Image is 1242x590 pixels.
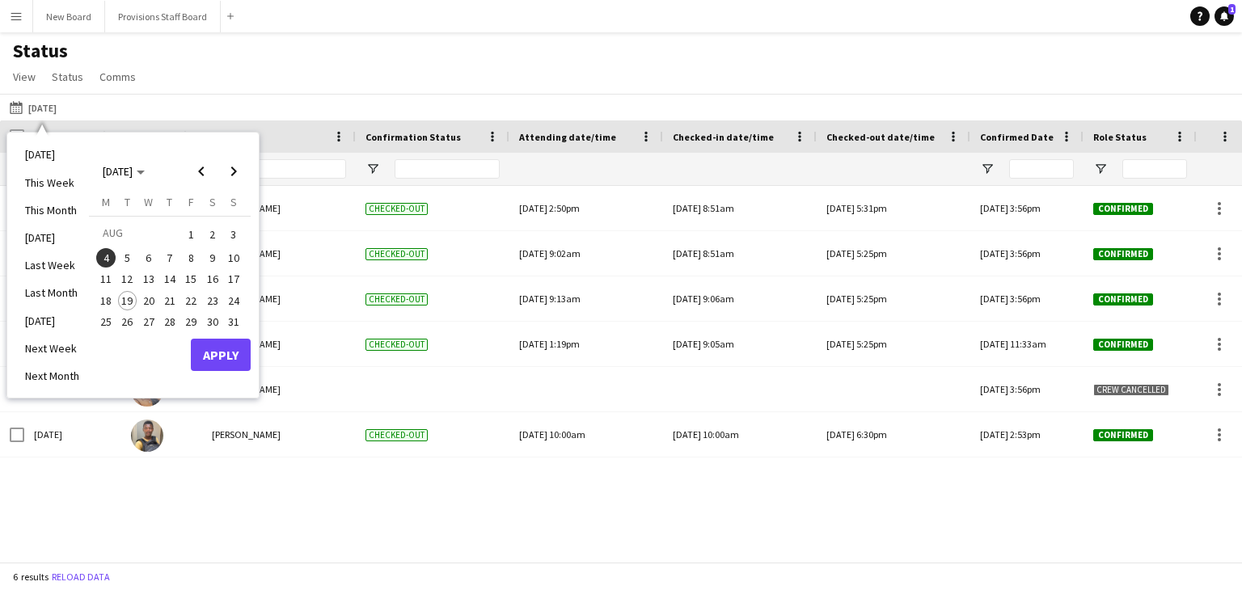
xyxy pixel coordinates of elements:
span: 13 [139,270,158,289]
a: 1 [1215,6,1234,26]
button: 26-08-2025 [116,311,137,332]
span: 15 [181,270,201,289]
button: 02-08-2025 [201,222,222,247]
span: Checked-out [365,248,428,260]
button: Choose month and year [96,157,151,186]
span: Checked-out [365,203,428,215]
button: 08-08-2025 [180,247,201,268]
span: 24 [224,291,243,310]
div: [DATE] 9:06am [673,276,807,321]
button: 20-08-2025 [138,290,159,311]
div: [DATE] 5:31pm [826,186,961,230]
span: Photo [131,131,158,143]
span: M [102,195,110,209]
li: Next Month [15,362,89,390]
button: 24-08-2025 [223,290,244,311]
li: This Week [15,169,89,196]
button: 25-08-2025 [95,311,116,332]
span: 19 [118,291,137,310]
button: 11-08-2025 [95,268,116,289]
button: 27-08-2025 [138,311,159,332]
span: Checked-out [365,339,428,351]
button: 01-08-2025 [180,222,201,247]
div: [DATE] 3:56pm [970,231,1084,276]
button: 31-08-2025 [223,311,244,332]
div: [DATE] 5:25pm [826,231,961,276]
span: Attending date/time [519,131,616,143]
span: 9 [203,248,222,268]
span: Confirmation Status [365,131,461,143]
span: 25 [96,312,116,331]
button: 14-08-2025 [159,268,180,289]
button: Provisions Staff Board [105,1,221,32]
span: Confirmed [1093,429,1153,441]
input: Confirmation Status Filter Input [395,159,500,179]
span: Confirmed [1093,203,1153,215]
li: [DATE] [15,224,89,251]
div: [DATE] 2:53pm [970,412,1084,457]
button: 10-08-2025 [223,247,244,268]
span: Confirmed Date [980,131,1054,143]
span: 1 [1228,4,1236,15]
a: Status [45,66,90,87]
span: Name [212,131,238,143]
span: 31 [224,312,243,331]
span: 18 [96,291,116,310]
button: [DATE] [6,98,60,117]
span: 7 [160,248,180,268]
span: 27 [139,312,158,331]
button: Open Filter Menu [1093,162,1108,176]
span: [PERSON_NAME] [212,428,281,440]
button: 13-08-2025 [138,268,159,289]
span: T [125,195,130,209]
span: Checked-out date/time [826,131,935,143]
div: [DATE] 9:13am [519,276,653,321]
button: Open Filter Menu [365,162,380,176]
li: Last Week [15,251,89,279]
span: Role Status [1093,131,1147,143]
span: 1 [181,223,201,246]
span: T [167,195,172,209]
li: Last Month [15,279,89,306]
div: [DATE] 5:25pm [826,322,961,366]
div: [DATE] 9:02am [519,231,653,276]
button: 21-08-2025 [159,290,180,311]
span: 6 [139,248,158,268]
button: 06-08-2025 [138,247,159,268]
div: [DATE] 5:25pm [826,276,961,321]
span: 12 [118,270,137,289]
a: View [6,66,42,87]
div: [DATE] 10:00am [673,412,807,457]
div: [DATE] 9:05am [673,322,807,366]
span: Confirmed [1093,339,1153,351]
span: F [188,195,194,209]
span: S [230,195,237,209]
button: Reload data [49,568,113,586]
span: 29 [181,312,201,331]
span: 4 [96,248,116,268]
span: 23 [203,291,222,310]
span: Comms [99,70,136,84]
button: 04-08-2025 [95,247,116,268]
button: 29-08-2025 [180,311,201,332]
span: 16 [203,270,222,289]
div: [DATE] 3:56pm [970,186,1084,230]
button: 03-08-2025 [223,222,244,247]
span: 21 [160,291,180,310]
span: 2 [203,223,222,246]
span: 20 [139,291,158,310]
input: Name Filter Input [241,159,346,179]
button: Previous month [185,155,218,188]
button: 18-08-2025 [95,290,116,311]
div: [DATE] 8:51am [673,186,807,230]
button: New Board [33,1,105,32]
button: 09-08-2025 [201,247,222,268]
span: 3 [224,223,243,246]
div: [DATE] 10:00am [519,412,653,457]
span: 30 [203,312,222,331]
li: [DATE] [15,307,89,335]
button: 28-08-2025 [159,311,180,332]
button: 05-08-2025 [116,247,137,268]
div: [DATE] 3:56pm [970,276,1084,321]
div: [DATE] 1:19pm [519,322,653,366]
